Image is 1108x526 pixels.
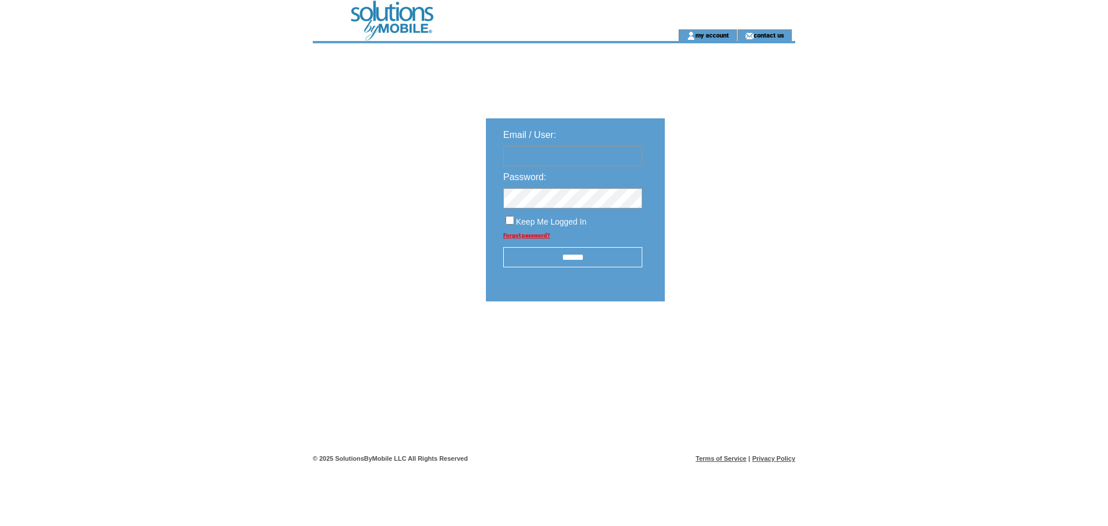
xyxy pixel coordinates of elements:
a: my account [695,31,729,39]
span: © 2025 SolutionsByMobile LLC All Rights Reserved [313,455,468,462]
img: transparent.png;jsessionid=EACD8B577CDECF6CB8D3355736D252D9 [698,330,756,345]
span: Password: [503,172,546,182]
a: contact us [754,31,784,39]
span: | [748,455,750,462]
span: Email / User: [503,130,556,140]
span: Keep Me Logged In [516,217,586,226]
a: Terms of Service [696,455,747,462]
a: Privacy Policy [752,455,795,462]
a: Forgot password? [503,232,550,238]
img: contact_us_icon.gif;jsessionid=EACD8B577CDECF6CB8D3355736D252D9 [745,31,754,40]
img: account_icon.gif;jsessionid=EACD8B577CDECF6CB8D3355736D252D9 [687,31,695,40]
